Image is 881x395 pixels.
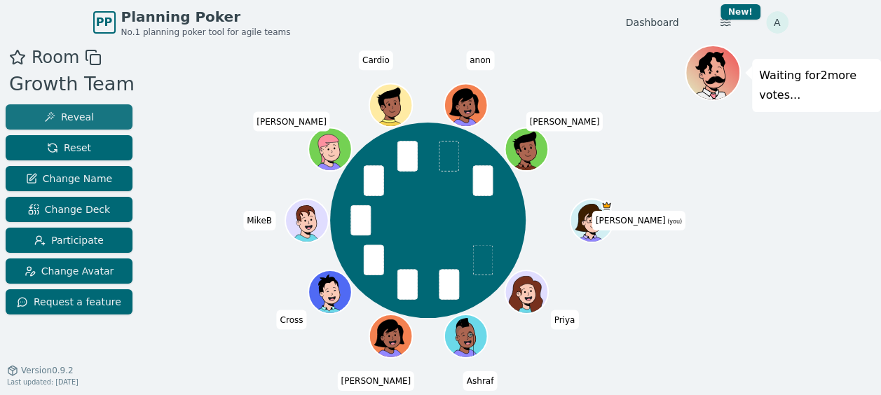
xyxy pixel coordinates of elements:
button: A [766,11,788,34]
span: Click to change your name [463,370,498,390]
span: Click to change your name [592,211,685,230]
span: Change Deck [28,202,110,216]
span: Version 0.9.2 [21,365,74,376]
span: Reveal [44,110,94,124]
button: Reset [6,135,132,160]
span: Click to change your name [337,370,414,390]
button: Change Deck [6,197,132,222]
div: New! [720,4,760,20]
a: Dashboard [626,15,679,29]
span: Click to change your name [243,211,275,230]
a: PPPlanning PokerNo.1 planning poker tool for agile teams [93,7,291,38]
button: Change Avatar [6,258,132,284]
span: Click to change your name [253,111,330,131]
button: Change Name [6,166,132,191]
span: Room [32,45,79,70]
button: Add as favourite [9,45,26,70]
span: Click to change your name [466,50,494,70]
span: Change Name [26,172,112,186]
span: Participate [34,233,104,247]
span: Reset [47,141,91,155]
span: Planning Poker [121,7,291,27]
span: Change Avatar [25,264,114,278]
span: Click to change your name [277,310,307,329]
span: PP [96,14,112,31]
button: Version0.9.2 [7,365,74,376]
button: Reveal [6,104,132,130]
span: Click to change your name [359,50,393,70]
p: Waiting for 2 more votes... [759,66,874,105]
span: Click to change your name [526,111,603,131]
span: (you) [665,219,682,225]
button: Participate [6,228,132,253]
button: Click to change your avatar [571,200,612,241]
span: Click to change your name [550,310,578,329]
span: Last updated: [DATE] [7,378,78,386]
div: Growth Team [9,70,135,99]
span: Request a feature [17,295,121,309]
span: Ansley is the host [601,200,611,211]
span: No.1 planning poker tool for agile teams [121,27,291,38]
button: New! [713,10,738,35]
button: Request a feature [6,289,132,314]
